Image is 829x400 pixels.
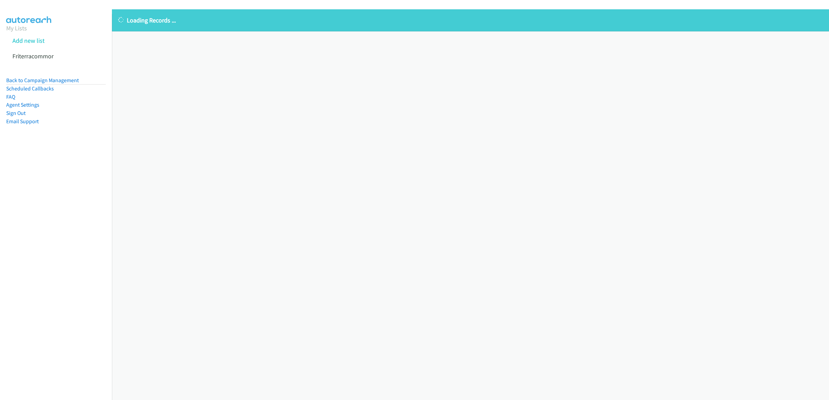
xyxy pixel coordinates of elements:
[6,85,54,92] a: Scheduled Callbacks
[6,77,79,84] a: Back to Campaign Management
[6,94,15,100] a: FAQ
[12,37,45,45] a: Add new list
[6,24,27,32] a: My Lists
[6,101,39,108] a: Agent Settings
[118,16,823,25] p: Loading Records ...
[12,52,54,60] a: Friterracommor
[6,110,26,116] a: Sign Out
[6,118,39,125] a: Email Support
